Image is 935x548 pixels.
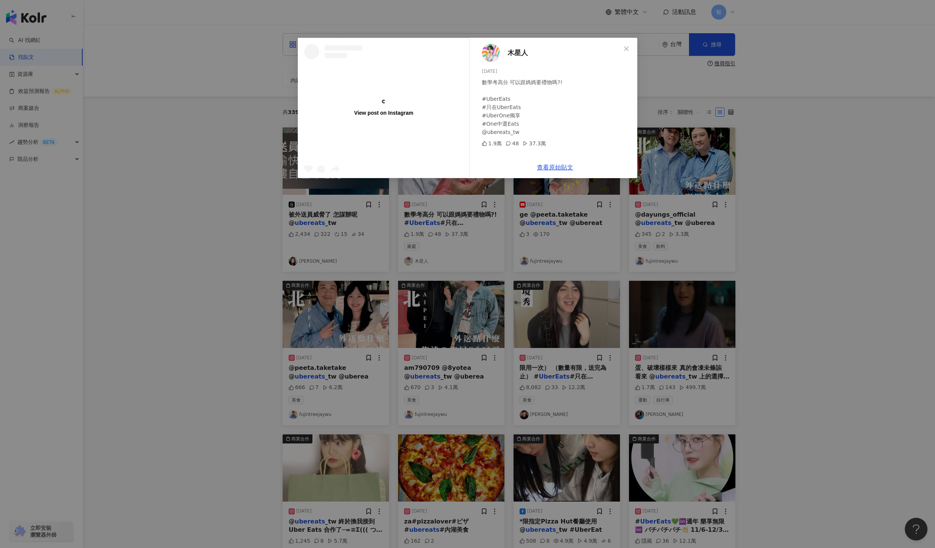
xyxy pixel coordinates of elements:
[507,48,528,58] span: 木星人
[506,139,519,148] div: 48
[482,44,621,62] a: KOL Avatar木星人
[298,38,469,178] a: View post on Instagram
[482,68,631,75] div: [DATE]
[482,44,500,62] img: KOL Avatar
[482,78,631,136] div: 數學考高分 可以跟媽媽要禮物嗎?! #UberEats #只在UberEats #UberOne獨享 #One中選Eats @ubereats_tw
[523,139,546,148] div: 37.3萬
[537,164,573,171] a: 查看原始貼文
[619,41,634,56] button: Close
[354,109,414,116] div: View post on Instagram
[482,139,502,148] div: 1.9萬
[623,46,629,52] span: close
